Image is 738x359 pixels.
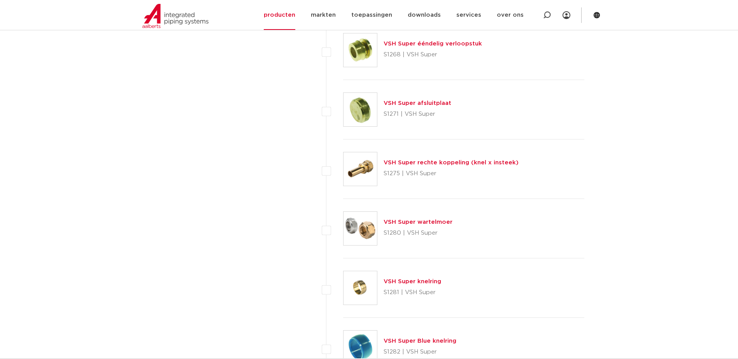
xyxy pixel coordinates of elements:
img: Thumbnail for VSH Super wartelmoer [344,212,377,245]
a: VSH Super wartelmoer [384,219,452,225]
a: VSH Super afsluitplaat [384,100,451,106]
p: S1280 | VSH Super [384,227,452,239]
a: VSH Super knelring [384,279,441,284]
p: S1268 | VSH Super [384,49,482,61]
img: Thumbnail for VSH Super afsluitplaat [344,93,377,126]
p: S1271 | VSH Super [384,108,451,120]
p: S1275 | VSH Super [384,167,519,180]
a: VSH Super Blue knelring [384,338,456,344]
p: S1282 | VSH Super [384,346,456,358]
img: Thumbnail for VSH Super rechte koppeling (knel x insteek) [344,152,377,186]
a: VSH Super ééndelig verloopstuk [384,41,482,47]
a: VSH Super rechte koppeling (knel x insteek) [384,160,519,166]
img: Thumbnail for VSH Super knelring [344,271,377,305]
img: Thumbnail for VSH Super ééndelig verloopstuk [344,33,377,67]
p: S1281 | VSH Super [384,286,441,299]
